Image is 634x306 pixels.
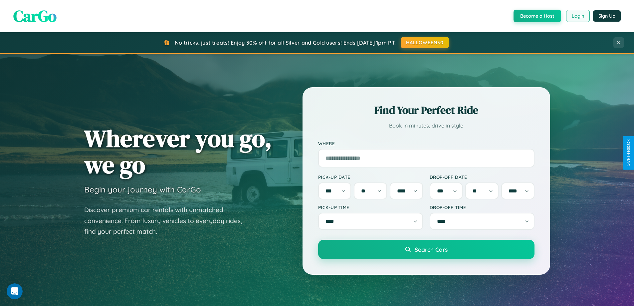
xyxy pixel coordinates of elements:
[318,141,534,146] label: Where
[415,246,448,253] span: Search Cars
[593,10,621,22] button: Sign Up
[566,10,590,22] button: Login
[318,121,534,131] p: Book in minutes, drive in style
[84,184,201,194] h3: Begin your journey with CarGo
[318,240,534,259] button: Search Cars
[626,140,631,166] div: Give Feedback
[318,204,423,210] label: Pick-up Time
[84,204,251,237] p: Discover premium car rentals with unmatched convenience. From luxury vehicles to everyday rides, ...
[175,39,396,46] span: No tricks, just treats! Enjoy 30% off for all Silver and Gold users! Ends [DATE] 1pm PT.
[318,103,534,118] h2: Find Your Perfect Ride
[84,125,272,178] h1: Wherever you go, we go
[430,204,534,210] label: Drop-off Time
[401,37,449,48] button: HALLOWEEN30
[514,10,561,22] button: Become a Host
[7,283,23,299] iframe: Intercom live chat
[318,174,423,180] label: Pick-up Date
[430,174,534,180] label: Drop-off Date
[13,5,57,27] span: CarGo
